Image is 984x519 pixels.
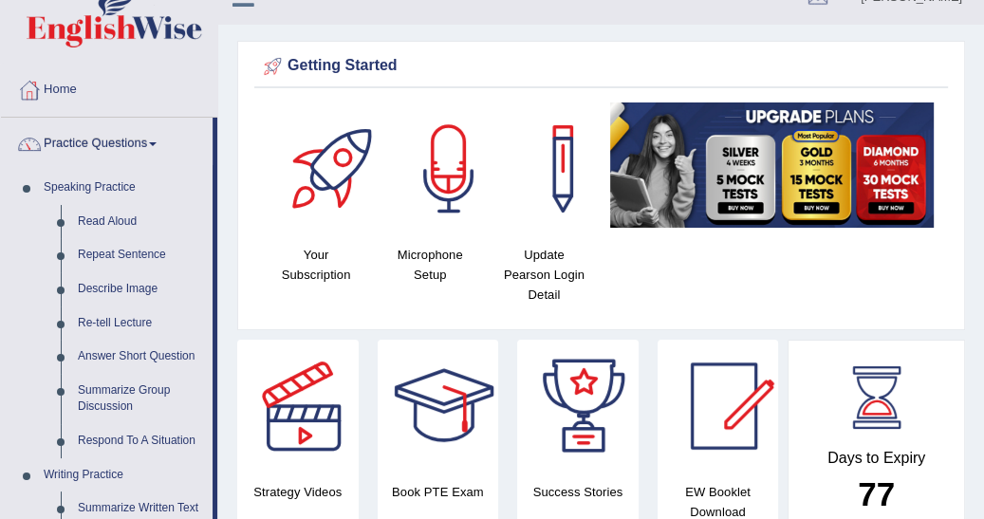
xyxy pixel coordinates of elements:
[35,458,213,492] a: Writing Practice
[69,374,213,424] a: Summarize Group Discussion
[69,205,213,239] a: Read Aloud
[382,245,477,285] h4: Microphone Setup
[269,245,363,285] h4: Your Subscription
[858,475,895,512] b: 77
[378,482,499,502] h4: Book PTE Exam
[1,64,217,111] a: Home
[259,52,943,81] div: Getting Started
[69,424,213,458] a: Respond To A Situation
[809,450,943,467] h4: Days to Expiry
[35,171,213,205] a: Speaking Practice
[69,340,213,374] a: Answer Short Question
[237,482,359,502] h4: Strategy Videos
[517,482,639,502] h4: Success Stories
[496,245,591,305] h4: Update Pearson Login Detail
[1,118,213,165] a: Practice Questions
[69,306,213,341] a: Re-tell Lecture
[69,238,213,272] a: Repeat Sentence
[610,102,934,228] img: small5.jpg
[69,272,213,306] a: Describe Image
